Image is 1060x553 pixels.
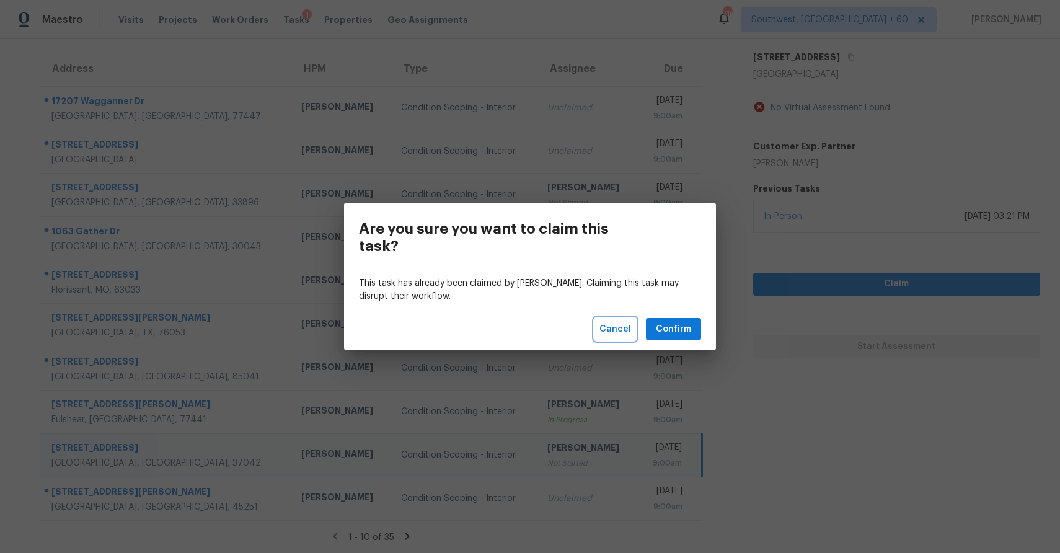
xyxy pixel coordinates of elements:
[656,322,691,337] span: Confirm
[359,220,645,255] h3: Are you sure you want to claim this task?
[594,318,636,341] button: Cancel
[359,277,701,303] p: This task has already been claimed by [PERSON_NAME]. Claiming this task may disrupt their workflow.
[646,318,701,341] button: Confirm
[599,322,631,337] span: Cancel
